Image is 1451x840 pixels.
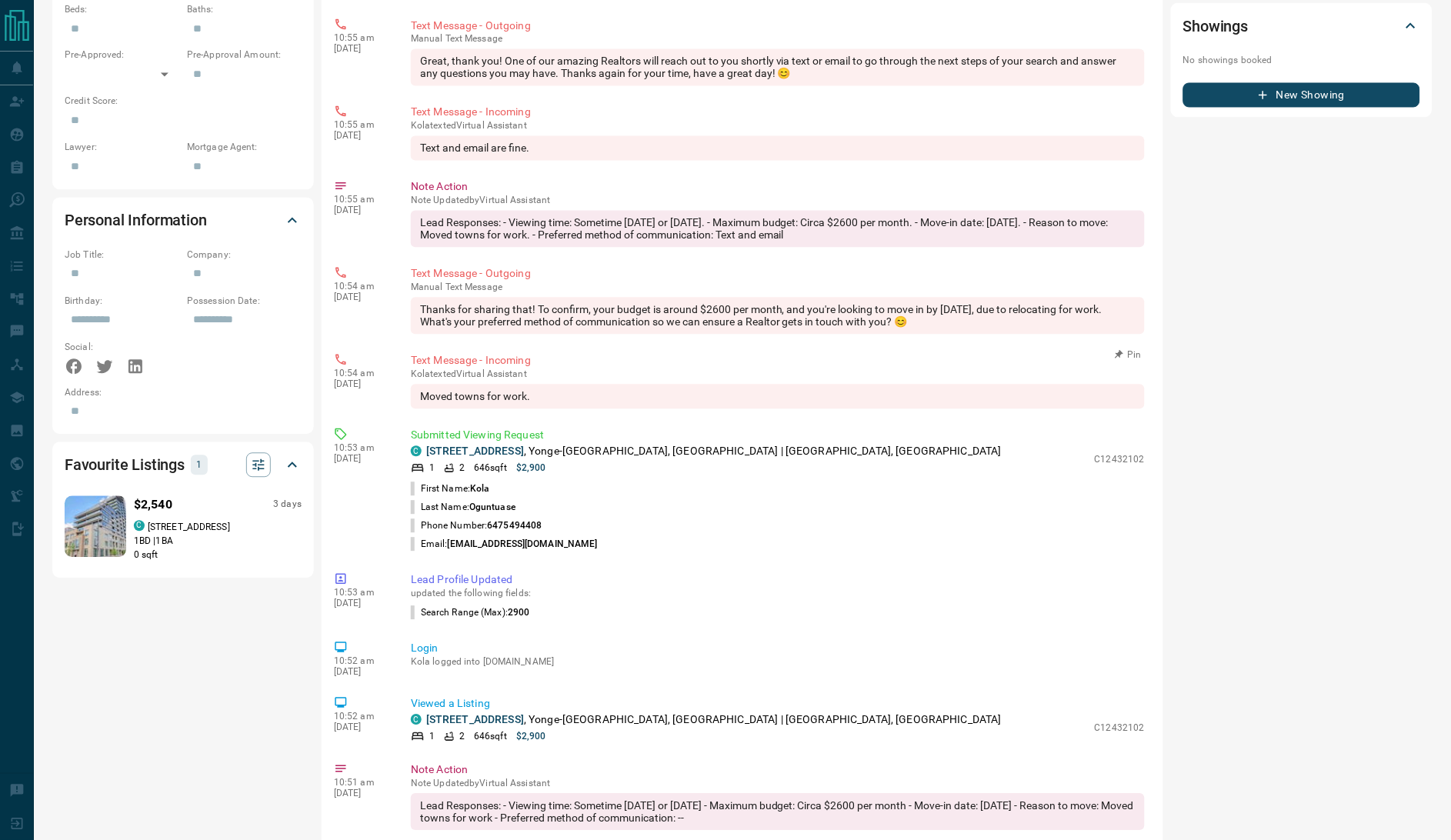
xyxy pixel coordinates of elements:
[411,778,1145,789] p: Note Updated by Virtual Assistant
[65,295,179,308] p: Birthday:
[411,794,1145,831] div: Lead Responses: - Viewing time: Sometime [DATE] or [DATE] - Maximum budget: Circa $2600 per month...
[65,2,179,16] p: Beds:
[411,385,1145,409] div: Moved towns for work.
[411,369,1145,380] p: Kola texted Virtual Assistant
[334,443,388,454] p: 10:53 am
[411,211,1145,248] div: Lead Responses: - Viewing time: Sometime [DATE] or [DATE]. - Maximum budget: Circa $2600 per mont...
[334,712,388,722] p: 10:52 am
[334,379,388,390] p: [DATE]
[65,447,302,484] div: Favourite Listings1
[411,195,1145,206] p: Note Updated by Virtual Assistant
[429,462,435,475] p: 1
[187,295,302,308] p: Possession Date:
[65,202,302,239] div: Personal Information
[187,141,302,155] p: Mortgage Agent:
[411,34,443,45] span: manual
[411,446,422,457] div: condos.ca
[134,548,302,562] p: 0 sqft
[334,120,388,131] p: 10:55 am
[411,501,515,515] p: Last Name:
[411,179,1145,195] p: Note Action
[411,49,1145,86] div: Great, thank you! One of our amazing Realtors will reach out to you shortly via text or email to ...
[508,608,529,618] span: 2900
[411,641,1145,657] p: Login
[411,715,422,725] div: condos.ca
[273,498,302,512] p: 3 days
[1183,8,1420,45] div: Showings
[1183,54,1420,68] p: No showings booked
[195,457,203,474] p: 1
[334,292,388,303] p: [DATE]
[65,48,179,62] p: Pre-Approved:
[411,18,1145,34] p: Text Message - Outgoing
[411,121,1145,132] p: Kola texted Virtual Assistant
[1095,453,1145,467] p: C12432102
[49,496,142,558] img: Favourited listing
[65,453,185,478] h2: Favourite Listings
[148,521,230,535] p: [STREET_ADDRESS]
[411,266,1145,282] p: Text Message - Outgoing
[334,195,388,205] p: 10:55 am
[411,282,1145,293] p: Text Message
[334,44,388,55] p: [DATE]
[411,428,1145,444] p: Submitted Viewing Request
[334,778,388,788] p: 10:51 am
[459,730,465,744] p: 2
[134,521,145,532] div: condos.ca
[334,205,388,216] p: [DATE]
[334,667,388,678] p: [DATE]
[411,282,443,293] span: manual
[334,598,388,609] p: [DATE]
[65,341,179,355] p: Social:
[474,730,507,744] p: 646 sqft
[470,484,489,495] span: Kola
[426,712,1002,728] p: , Yonge-[GEOGRAPHIC_DATA], [GEOGRAPHIC_DATA] | [GEOGRAPHIC_DATA], [GEOGRAPHIC_DATA]
[411,353,1145,369] p: Text Message - Incoming
[334,588,388,598] p: 10:53 am
[187,48,302,62] p: Pre-Approval Amount:
[134,535,302,548] p: 1 BD | 1 BA
[411,136,1145,161] div: Text and email are fine.
[411,572,1145,588] p: Lead Profile Updated
[334,788,388,799] p: [DATE]
[516,462,546,475] p: $2,900
[411,105,1145,121] p: Text Message - Incoming
[334,454,388,465] p: [DATE]
[474,462,507,475] p: 646 sqft
[65,141,179,155] p: Lawyer:
[187,2,302,16] p: Baths:
[65,493,302,562] a: Favourited listing$2,5403 dayscondos.ca[STREET_ADDRESS]1BD |1BA0 sqft
[65,208,207,233] h2: Personal Information
[1106,348,1151,362] button: Pin
[426,445,524,458] a: [STREET_ADDRESS]
[411,657,1145,668] p: Kola logged into [DOMAIN_NAME]
[411,696,1145,712] p: Viewed a Listing
[469,502,515,513] span: Oguntuase
[411,606,530,620] p: Search Range (Max) :
[411,482,490,496] p: First Name:
[426,714,524,726] a: [STREET_ADDRESS]
[411,762,1145,778] p: Note Action
[334,722,388,733] p: [DATE]
[1183,14,1249,38] h2: Showings
[411,538,598,552] p: Email:
[411,519,542,533] p: Phone Number:
[516,730,546,744] p: $2,900
[65,248,179,262] p: Job Title:
[459,462,465,475] p: 2
[448,539,598,550] span: [EMAIL_ADDRESS][DOMAIN_NAME]
[134,496,172,515] p: $2,540
[334,368,388,379] p: 10:54 am
[1183,83,1420,108] button: New Showing
[426,444,1002,460] p: , Yonge-[GEOGRAPHIC_DATA], [GEOGRAPHIC_DATA] | [GEOGRAPHIC_DATA], [GEOGRAPHIC_DATA]
[429,730,435,744] p: 1
[334,282,388,292] p: 10:54 am
[411,34,1145,45] p: Text Message
[411,588,1145,599] p: updated the following fields:
[334,33,388,44] p: 10:55 am
[411,298,1145,335] div: Thanks for sharing that! To confirm, your budget is around $2600 per month, and you're looking to...
[1095,722,1145,735] p: C12432102
[334,131,388,142] p: [DATE]
[334,656,388,667] p: 10:52 am
[65,95,302,108] p: Credit Score:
